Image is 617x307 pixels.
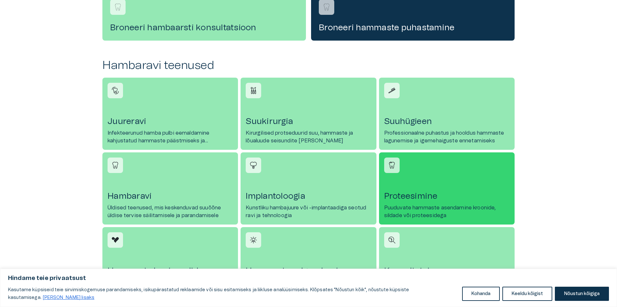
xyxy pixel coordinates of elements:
[246,204,371,219] p: Kunstliku hambajuure või -implantaadiga seotud ravi ja tehnoloogia
[387,86,397,95] img: Suuhügieen icon
[8,286,457,302] p: Kasutame küpsiseid teie sirvimiskogemuse parandamiseks, isikupärastatud reklaamide või sisu esita...
[108,129,233,145] p: Infekteerunud hamba pulbi eemaldamine kahjustatud hammaste päästmiseks ja taastamiseks
[502,287,552,301] button: Keeldu kõigist
[108,116,233,127] h4: Juureravi
[384,266,509,276] h4: Konsultatsioon
[108,266,233,276] h4: Hammaste laminaadid
[110,86,120,95] img: Juureravi icon
[108,191,233,201] h4: Hambaravi
[322,2,331,12] img: Broneeri hammaste puhastamine logo
[384,116,509,127] h4: Suuhügieen
[384,204,509,219] p: Puuduvate hammaste asendamine kroonide, sildade või proteesidega
[110,23,298,33] h4: Broneeri hambaarsti konsultatsioon
[462,287,500,301] button: Kohanda
[8,274,609,282] p: Hindame teie privaatsust
[387,160,397,170] img: Proteesimine icon
[110,160,120,170] img: Hambaravi icon
[43,295,95,300] a: Loe lisaks
[110,235,120,245] img: Hammaste laminaadid icon
[113,2,123,12] img: Broneeri hambaarsti konsultatsioon logo
[102,59,515,72] h2: Hambaravi teenused
[249,235,258,245] img: Hammaste valgendamine icon
[246,116,371,127] h4: Suukirurgia
[246,129,371,145] p: Kirurgilised protseduurid suu, hammaste ja lõualuude seisundite [PERSON_NAME]
[384,129,509,145] p: Professionaalne puhastus ja hooldus hammaste lagunemise ja igemehaiguste ennetamiseks
[387,235,397,245] img: Konsultatsioon icon
[384,191,509,201] h4: Proteesimine
[319,23,507,33] h4: Broneeri hammaste puhastamine
[33,5,43,10] span: Help
[249,86,258,95] img: Suukirurgia icon
[108,204,233,219] p: Üldised teenused, mis keskenduvad suuõõne üldise tervise säilitamisele ja parandamisele
[246,191,371,201] h4: Implantoloogia
[249,160,258,170] img: Implantoloogia icon
[246,266,371,276] h4: Hammaste valgendamine
[555,287,609,301] button: Nõustun kõigiga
